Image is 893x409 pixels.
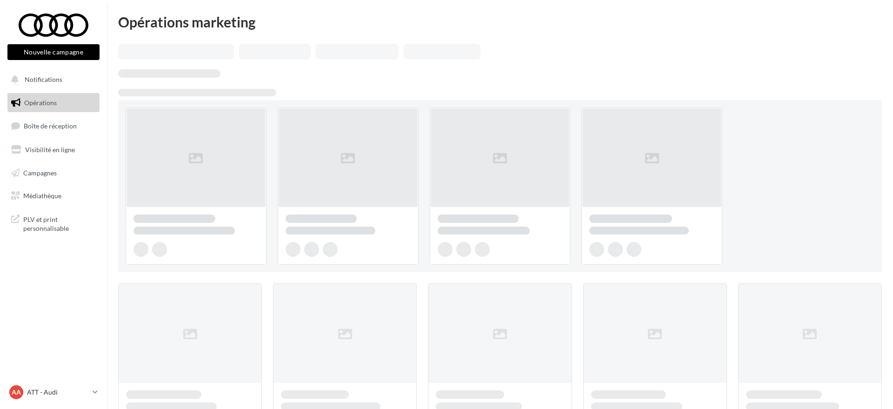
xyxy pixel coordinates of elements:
a: Opérations [6,93,101,113]
button: Nouvelle campagne [7,44,100,60]
p: ATT - Audi [27,388,89,397]
a: Visibilité en ligne [6,140,101,160]
span: Visibilité en ligne [25,146,75,154]
button: Notifications [6,70,98,89]
a: Médiathèque [6,186,101,206]
a: AA ATT - Audi [7,383,100,401]
a: Campagnes [6,163,101,183]
a: Boîte de réception [6,116,101,136]
span: Notifications [25,75,62,83]
span: AA [12,388,21,397]
div: Opérations marketing [118,15,882,29]
span: Médiathèque [23,192,61,200]
span: Opérations [24,99,57,107]
span: PLV et print personnalisable [23,213,96,233]
a: PLV et print personnalisable [6,209,101,237]
span: Boîte de réception [24,122,77,130]
span: Campagnes [23,168,57,176]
